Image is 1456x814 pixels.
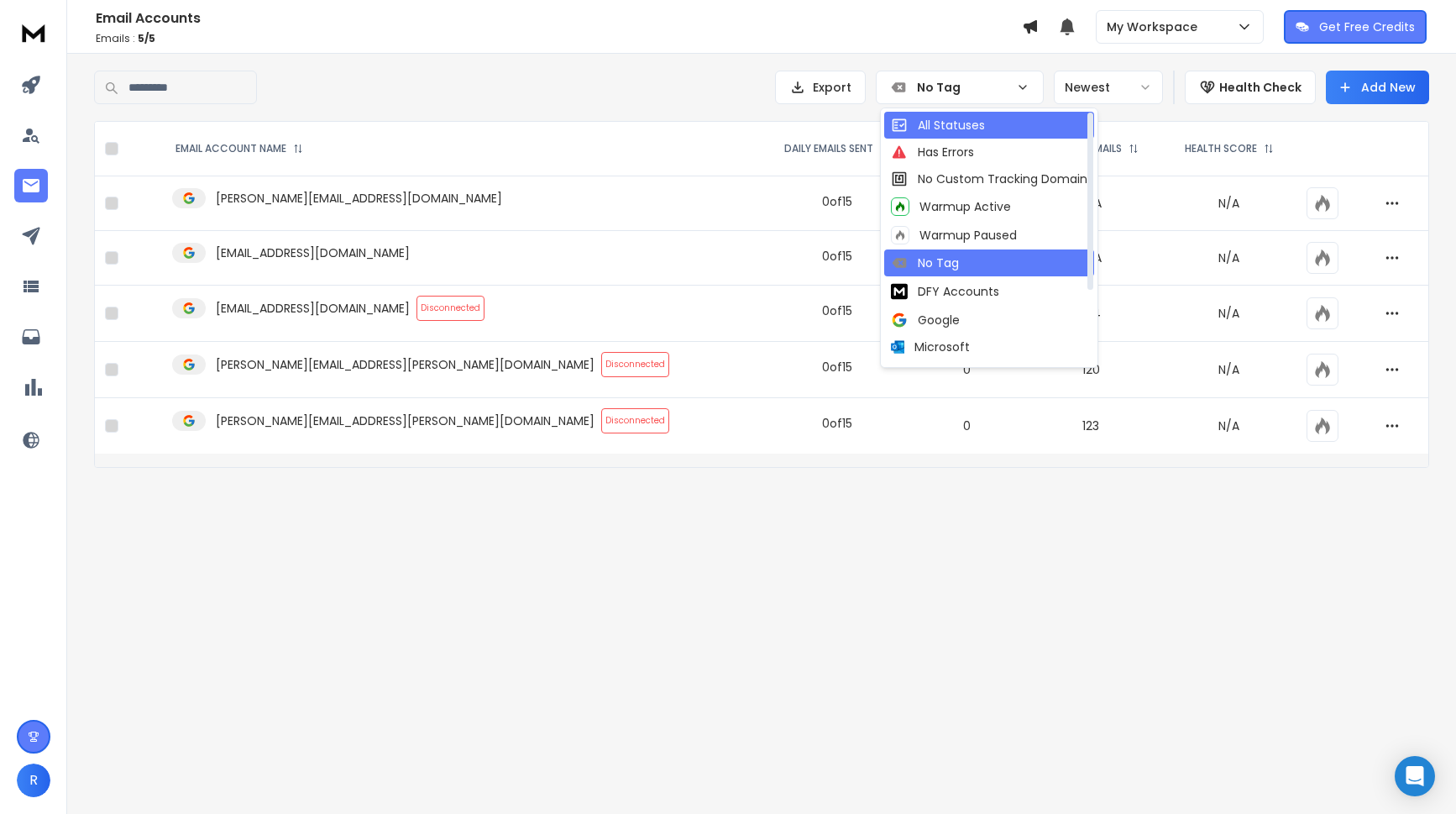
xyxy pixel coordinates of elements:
button: Newest [1054,71,1163,104]
div: Open Intercom Messenger [1395,756,1435,796]
button: Get Free Credits [1284,10,1427,44]
button: R [17,764,50,797]
div: 0 of 15 [822,359,852,375]
button: Add New [1326,71,1429,104]
div: Warmup Active [891,197,1011,216]
p: My Workspace [1107,18,1204,35]
div: 0 of 15 [822,415,852,432]
p: N/A [1172,418,1286,434]
p: [PERSON_NAME][EMAIL_ADDRESS][DOMAIN_NAME] [216,190,502,207]
div: EMAIL ACCOUNT NAME [175,142,303,155]
p: Emails : [96,32,1022,45]
h1: Email Accounts [96,8,1022,29]
p: No Tag [917,79,1009,96]
td: 120 [1020,342,1162,398]
span: Disconnected [601,408,669,433]
div: Warmup Paused [891,226,1017,244]
span: Disconnected [601,352,669,377]
span: Disconnected [416,296,484,321]
div: 0 of 15 [822,248,852,265]
div: 0 of 15 [822,302,852,319]
p: N/A [1172,361,1286,378]
div: 0 of 15 [822,193,852,210]
p: 0 [924,418,1010,434]
p: [EMAIL_ADDRESS][DOMAIN_NAME] [216,300,410,317]
p: DAILY EMAILS SENT [784,142,873,155]
p: [PERSON_NAME][EMAIL_ADDRESS][PERSON_NAME][DOMAIN_NAME] [216,356,594,373]
img: logo [17,17,50,48]
p: Get Free Credits [1319,18,1415,35]
p: N/A [1172,305,1286,322]
button: Export [775,71,866,104]
button: Health Check [1185,71,1316,104]
div: Has Errors [891,144,974,160]
p: 0 [924,361,1010,378]
div: DFY Accounts [891,281,999,302]
p: [EMAIL_ADDRESS][DOMAIN_NAME] [216,244,410,261]
p: N/A [1172,195,1286,212]
p: HEALTH SCORE [1185,142,1257,155]
p: N/A [1172,249,1286,266]
div: Google [891,312,960,328]
div: No Custom Tracking Domain [891,171,1087,187]
div: No Tag [891,255,959,271]
p: Health Check [1219,79,1301,96]
p: [PERSON_NAME][EMAIL_ADDRESS][PERSON_NAME][DOMAIN_NAME] [216,412,594,429]
span: 5 / 5 [138,31,155,45]
div: Microsoft [891,339,970,355]
td: 123 [1020,398,1162,454]
div: All Statuses [891,117,985,134]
